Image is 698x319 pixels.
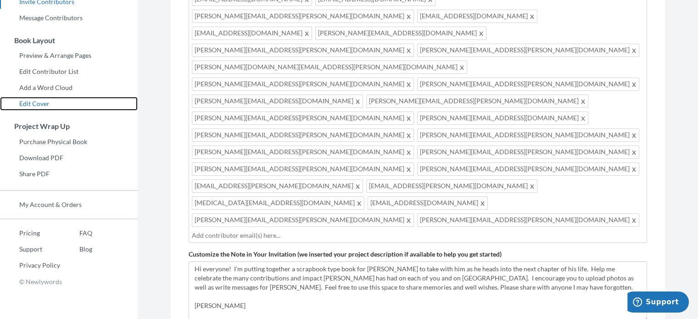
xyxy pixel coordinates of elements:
[0,36,138,45] h3: Book Layout
[366,95,588,108] span: [PERSON_NAME][EMAIL_ADDRESS][PERSON_NAME][DOMAIN_NAME]
[60,226,92,240] a: FAQ
[417,129,639,142] span: [PERSON_NAME][EMAIL_ADDRESS][PERSON_NAME][DOMAIN_NAME]
[0,122,138,130] h3: Project Wrap Up
[192,44,414,57] span: [PERSON_NAME][EMAIL_ADDRESS][PERSON_NAME][DOMAIN_NAME]
[315,27,486,40] span: [PERSON_NAME][EMAIL_ADDRESS][DOMAIN_NAME]
[192,230,644,241] input: Add contributor email(s) here...
[417,10,537,23] span: [EMAIL_ADDRESS][DOMAIN_NAME]
[417,44,639,57] span: [PERSON_NAME][EMAIL_ADDRESS][PERSON_NAME][DOMAIN_NAME]
[192,95,363,108] span: [PERSON_NAME][EMAIL_ADDRESS][DOMAIN_NAME]
[368,196,488,210] span: [EMAIL_ADDRESS][DOMAIN_NAME]
[192,196,364,210] span: [MEDICAL_DATA][EMAIL_ADDRESS][DOMAIN_NAME]
[192,213,414,227] span: [PERSON_NAME][EMAIL_ADDRESS][PERSON_NAME][DOMAIN_NAME]
[192,61,467,74] span: [PERSON_NAME][DOMAIN_NAME][EMAIL_ADDRESS][PERSON_NAME][DOMAIN_NAME]
[417,213,639,227] span: [PERSON_NAME][EMAIL_ADDRESS][PERSON_NAME][DOMAIN_NAME]
[192,112,414,125] span: [PERSON_NAME][EMAIL_ADDRESS][PERSON_NAME][DOMAIN_NAME]
[417,78,639,91] span: [PERSON_NAME][EMAIL_ADDRESS][PERSON_NAME][DOMAIN_NAME]
[417,146,639,159] span: [PERSON_NAME][EMAIL_ADDRESS][PERSON_NAME][DOMAIN_NAME]
[627,291,689,314] iframe: Opens a widget where you can chat to one of our agents
[192,78,414,91] span: [PERSON_NAME][EMAIL_ADDRESS][PERSON_NAME][DOMAIN_NAME]
[192,146,414,159] span: [PERSON_NAME][EMAIL_ADDRESS][PERSON_NAME][DOMAIN_NAME]
[192,162,414,176] span: [PERSON_NAME][EMAIL_ADDRESS][PERSON_NAME][DOMAIN_NAME]
[192,129,414,142] span: [PERSON_NAME][EMAIL_ADDRESS][PERSON_NAME][DOMAIN_NAME]
[417,162,639,176] span: [PERSON_NAME][EMAIL_ADDRESS][PERSON_NAME][DOMAIN_NAME]
[192,179,363,193] span: [EMAIL_ADDRESS][PERSON_NAME][DOMAIN_NAME]
[366,179,537,193] span: [EMAIL_ADDRESS][PERSON_NAME][DOMAIN_NAME]
[60,242,92,256] a: Blog
[189,250,502,259] label: Customize the Note in Your Invitation (we inserted your project description if available to help ...
[417,112,588,125] span: [PERSON_NAME][EMAIL_ADDRESS][DOMAIN_NAME]
[192,27,312,40] span: [EMAIL_ADDRESS][DOMAIN_NAME]
[192,10,414,23] span: [PERSON_NAME][EMAIL_ADDRESS][PERSON_NAME][DOMAIN_NAME]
